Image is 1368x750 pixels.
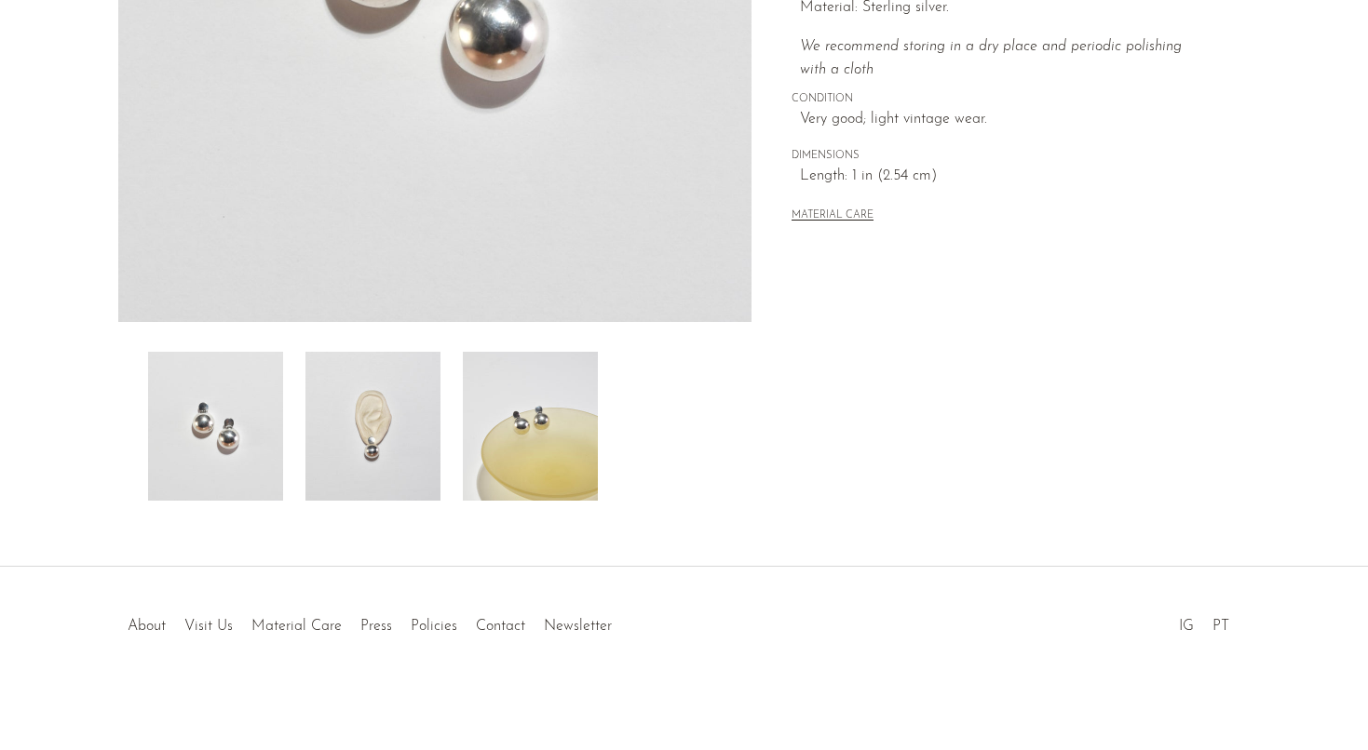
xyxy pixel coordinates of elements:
[792,209,874,223] button: MATERIAL CARE
[463,352,598,501] img: Modernist Sphere Earrings
[792,148,1211,165] span: DIMENSIONS
[800,39,1182,78] i: We recommend storing in a dry place and periodic polishing with a cloth
[184,619,233,634] a: Visit Us
[148,352,283,501] img: Modernist Sphere Earrings
[1170,604,1239,639] ul: Social Medias
[1212,619,1229,634] a: PT
[476,619,525,634] a: Contact
[800,165,1211,189] span: Length: 1 in (2.54 cm)
[792,91,1211,108] span: CONDITION
[118,604,621,639] ul: Quick links
[1179,619,1194,634] a: IG
[305,352,440,501] img: Modernist Sphere Earrings
[360,619,392,634] a: Press
[128,619,166,634] a: About
[411,619,457,634] a: Policies
[800,108,1211,132] span: Very good; light vintage wear.
[251,619,342,634] a: Material Care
